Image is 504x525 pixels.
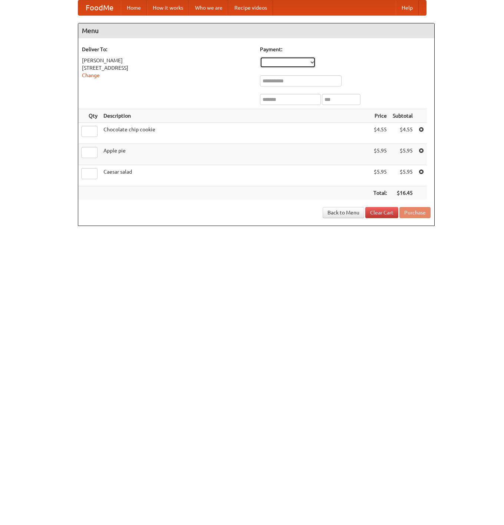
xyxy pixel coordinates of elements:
h5: Deliver To: [82,46,253,53]
a: Help [396,0,419,15]
td: Apple pie [101,144,370,165]
td: $4.55 [390,123,416,144]
td: $5.95 [370,165,390,186]
a: Recipe videos [228,0,273,15]
button: Purchase [399,207,431,218]
a: Back to Menu [323,207,364,218]
th: Price [370,109,390,123]
a: FoodMe [78,0,121,15]
a: Clear Cart [365,207,398,218]
th: Total: [370,186,390,200]
td: $4.55 [370,123,390,144]
div: [STREET_ADDRESS] [82,64,253,72]
td: Chocolate chip cookie [101,123,370,144]
th: $16.45 [390,186,416,200]
a: Change [82,72,100,78]
td: $5.95 [370,144,390,165]
th: Description [101,109,370,123]
td: Caesar salad [101,165,370,186]
div: [PERSON_NAME] [82,57,253,64]
a: Who we are [189,0,228,15]
th: Qty [78,109,101,123]
a: How it works [147,0,189,15]
td: $5.95 [390,165,416,186]
td: $5.95 [390,144,416,165]
a: Home [121,0,147,15]
h4: Menu [78,23,434,38]
h5: Payment: [260,46,431,53]
th: Subtotal [390,109,416,123]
